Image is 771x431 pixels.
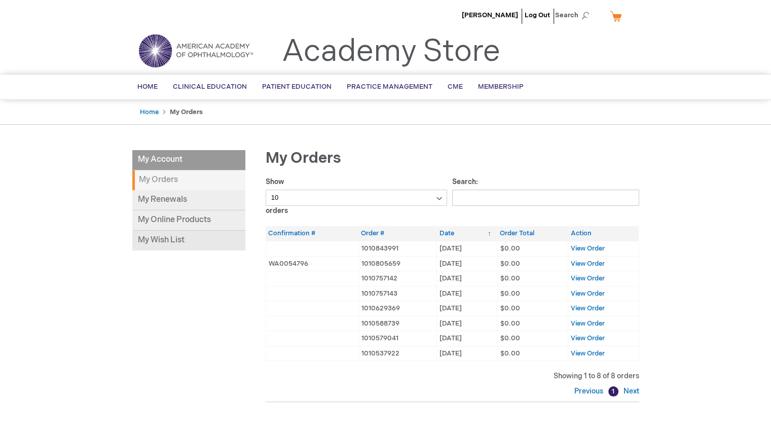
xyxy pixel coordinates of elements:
[266,371,639,381] div: Showing 1 to 8 of 8 orders
[358,256,436,271] td: 1010805659
[571,349,605,357] a: View Order
[571,304,605,312] a: View Order
[500,274,520,282] span: $0.00
[358,316,436,331] td: 1010588739
[437,346,498,361] td: [DATE]
[568,226,639,241] th: Action: activate to sort column ascending
[358,346,436,361] td: 1010537922
[132,190,245,210] a: My Renewals
[500,334,520,342] span: $0.00
[358,331,436,346] td: 1010579041
[137,83,158,91] span: Home
[347,83,432,91] span: Practice Management
[571,260,605,268] a: View Order
[497,226,568,241] th: Order Total: activate to sort column ascending
[266,177,448,215] label: Show orders
[437,271,498,286] td: [DATE]
[266,149,341,167] span: My Orders
[132,170,245,190] strong: My Orders
[478,83,524,91] span: Membership
[571,319,605,328] a: View Order
[500,244,520,253] span: $0.00
[437,226,498,241] th: Date: activate to sort column ascending
[437,256,498,271] td: [DATE]
[574,387,606,396] a: Previous
[266,190,448,206] select: Showorders
[571,244,605,253] a: View Order
[500,319,520,328] span: $0.00
[571,290,605,298] a: View Order
[452,177,639,202] label: Search:
[282,33,500,70] a: Academy Store
[358,301,436,316] td: 1010629369
[262,83,332,91] span: Patient Education
[525,11,550,19] a: Log Out
[437,301,498,316] td: [DATE]
[571,274,605,282] a: View Order
[358,286,436,301] td: 1010757143
[462,11,518,19] a: [PERSON_NAME]
[437,316,498,331] td: [DATE]
[500,290,520,298] span: $0.00
[132,210,245,231] a: My Online Products
[555,5,594,25] span: Search
[173,83,247,91] span: Clinical Education
[500,260,520,268] span: $0.00
[132,231,245,250] a: My Wish List
[437,331,498,346] td: [DATE]
[358,241,436,256] td: 1010843991
[170,108,203,116] strong: My Orders
[500,304,520,312] span: $0.00
[358,226,436,241] th: Order #: activate to sort column ascending
[266,256,358,271] td: WA0054796
[621,387,639,396] a: Next
[266,226,358,241] th: Confirmation #: activate to sort column ascending
[437,241,498,256] td: [DATE]
[500,349,520,357] span: $0.00
[571,334,605,342] a: View Order
[358,271,436,286] td: 1010757142
[140,108,159,116] a: Home
[437,286,498,301] td: [DATE]
[608,386,618,397] a: 1
[448,83,463,91] span: CME
[452,190,639,206] input: Search:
